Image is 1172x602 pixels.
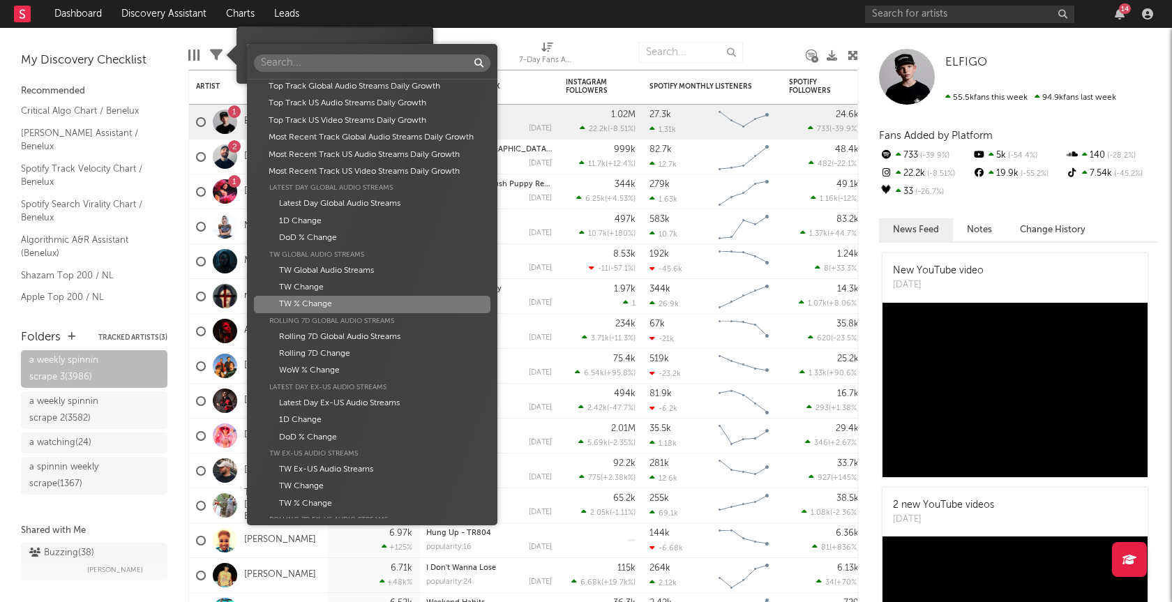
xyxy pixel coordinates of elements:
[254,78,490,95] div: Top Track Global Audio Streams Daily Growth
[254,478,490,495] div: TW Change
[254,229,490,246] div: DoD % Change
[254,129,490,146] div: Most Recent Track Global Audio Streams Daily Growth
[254,512,490,527] div: Rolling 7D Ex-US Audio Streams
[254,412,490,428] div: 1D Change
[254,379,490,395] div: Latest Day Ex-US Audio Streams
[254,195,490,212] div: Latest Day Global Audio Streams
[254,247,490,262] div: TW Global Audio Streams
[254,163,490,180] div: Most Recent Track US Video Streams Daily Growth
[254,362,490,379] div: WoW % Change
[254,262,490,279] div: TW Global Audio Streams
[254,213,490,229] div: 1D Change
[254,180,490,195] div: Latest Day Global Audio Streams
[254,429,490,446] div: DoD % Change
[254,146,490,163] div: Most Recent Track US Audio Streams Daily Growth
[254,279,490,296] div: TW Change
[254,313,490,329] div: Rolling 7D Global Audio Streams
[254,329,490,345] div: Rolling 7D Global Audio Streams
[254,446,490,461] div: TW Ex-US Audio Streams
[254,296,490,313] div: TW % Change
[254,95,490,112] div: Top Track US Audio Streams Daily Growth
[254,395,490,412] div: Latest Day Ex-US Audio Streams
[254,54,490,72] input: Search...
[254,345,490,362] div: Rolling 7D Change
[254,112,490,129] div: Top Track US Video Streams Daily Growth
[254,461,490,478] div: TW Ex-US Audio Streams
[254,495,490,512] div: TW % Change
